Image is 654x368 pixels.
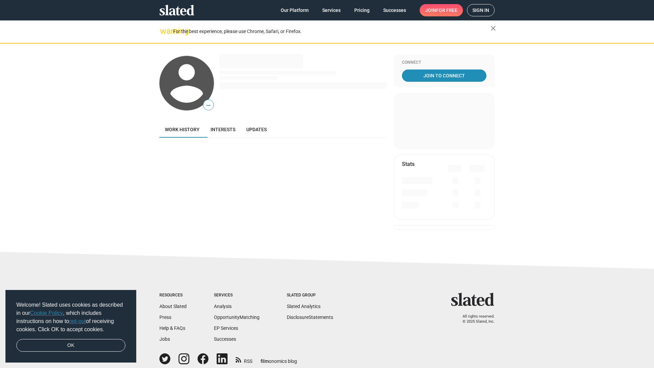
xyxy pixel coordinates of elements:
[173,27,490,36] div: For the best experience, please use Chrome, Safari, or Firefox.
[261,358,269,364] span: film
[281,4,309,16] span: Our Platform
[378,4,411,16] a: Successes
[402,160,415,168] mat-card-title: Stats
[159,121,205,138] a: Work history
[467,4,495,16] a: Sign in
[317,4,346,16] a: Services
[489,24,497,32] mat-icon: close
[287,315,333,320] a: DisclosureStatements
[403,70,485,82] span: Join To Connect
[30,310,63,316] a: Cookie Policy
[214,293,260,298] div: Services
[214,315,260,320] a: OpportunityMatching
[402,60,486,65] div: Connect
[203,101,214,110] span: —
[214,336,236,342] a: Successes
[205,121,241,138] a: Interests
[5,290,136,363] div: cookieconsent
[436,4,457,16] span: for free
[159,293,187,298] div: Resources
[211,127,235,132] span: Interests
[159,325,185,331] a: Help & FAQs
[16,339,125,352] a: dismiss cookie message
[275,4,314,16] a: Our Platform
[236,354,252,365] a: RSS
[455,314,495,324] p: All rights reserved. © 2025 Slated, Inc.
[287,293,333,298] div: Slated Group
[383,4,406,16] span: Successes
[159,304,187,309] a: About Slated
[160,27,168,35] mat-icon: warning
[246,127,267,132] span: Updates
[287,304,321,309] a: Slated Analytics
[261,353,297,365] a: filmonomics blog
[159,336,170,342] a: Jobs
[214,304,232,309] a: Analysis
[425,4,457,16] span: Join
[69,318,86,324] a: opt-out
[165,127,200,132] span: Work history
[402,70,486,82] a: Join To Connect
[159,315,171,320] a: Press
[322,4,341,16] span: Services
[472,4,489,16] span: Sign in
[349,4,375,16] a: Pricing
[241,121,272,138] a: Updates
[214,325,238,331] a: EP Services
[420,4,463,16] a: Joinfor free
[354,4,370,16] span: Pricing
[16,301,125,334] span: Welcome! Slated uses cookies as described in our , which includes instructions on how to of recei...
